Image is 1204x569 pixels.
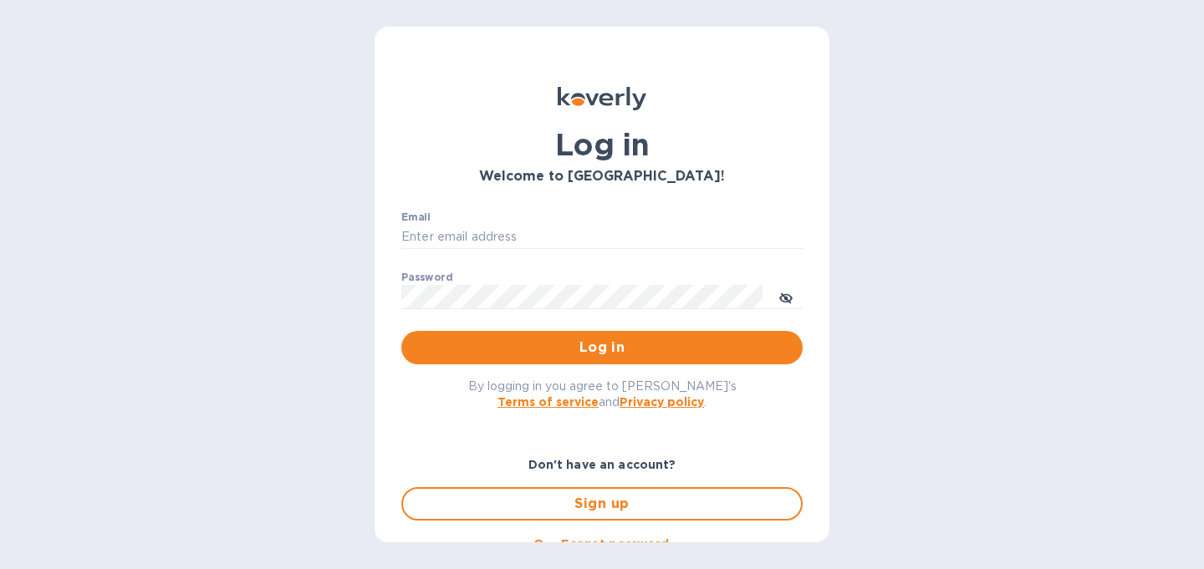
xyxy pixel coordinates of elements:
button: Log in [401,331,803,364]
b: Don't have an account? [528,458,676,471]
h3: Welcome to [GEOGRAPHIC_DATA]! [401,169,803,185]
a: Terms of service [497,395,599,409]
button: Sign up [401,487,803,521]
a: Privacy policy [620,395,704,409]
span: Sign up [416,494,788,514]
label: Password [401,272,452,282]
span: By logging in you agree to [PERSON_NAME]'s and . [468,379,737,409]
input: Enter email address [401,225,803,250]
h1: Log in [401,127,803,162]
u: Forgot password [561,537,669,551]
label: Email [401,212,431,222]
span: Log in [415,338,789,358]
button: toggle password visibility [769,280,803,313]
img: Koverly [558,87,646,110]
